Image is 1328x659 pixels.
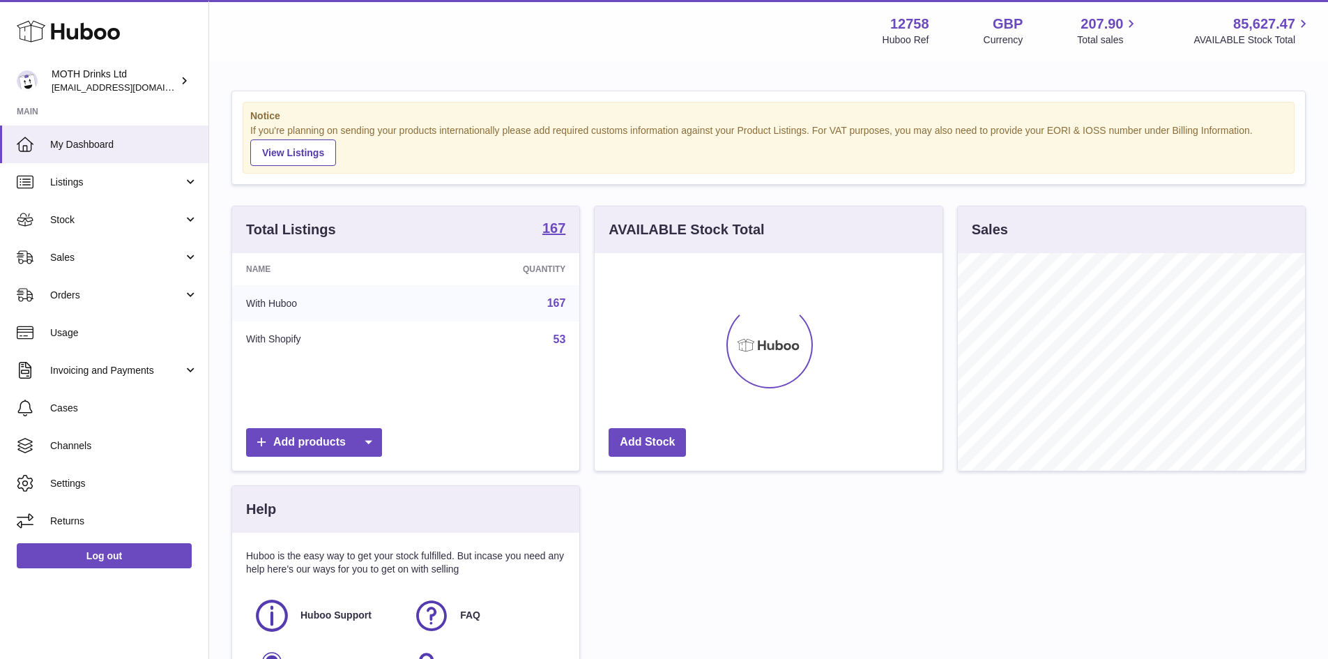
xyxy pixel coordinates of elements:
span: AVAILABLE Stock Total [1193,33,1311,47]
span: Invoicing and Payments [50,364,183,377]
div: Huboo Ref [883,33,929,47]
a: Add products [246,428,382,457]
span: Channels [50,439,198,453]
span: Orders [50,289,183,302]
td: With Shopify [232,321,420,358]
img: orders@mothdrinks.com [17,70,38,91]
span: Huboo Support [300,609,372,622]
th: Quantity [420,253,580,285]
strong: 167 [542,221,565,235]
span: Returns [50,515,198,528]
h3: Help [246,500,276,519]
span: [EMAIL_ADDRESS][DOMAIN_NAME] [52,82,205,93]
a: 167 [547,297,566,309]
th: Name [232,253,420,285]
h3: Sales [972,220,1008,239]
p: Huboo is the easy way to get your stock fulfilled. But incase you need any help here's our ways f... [246,550,565,576]
span: Sales [50,251,183,264]
div: MOTH Drinks Ltd [52,68,177,94]
span: Usage [50,326,198,340]
strong: GBP [993,15,1023,33]
h3: AVAILABLE Stock Total [609,220,764,239]
a: Add Stock [609,428,686,457]
span: FAQ [460,609,480,622]
span: 207.90 [1081,15,1123,33]
strong: Notice [250,109,1287,123]
a: View Listings [250,139,336,166]
span: Stock [50,213,183,227]
div: Currency [984,33,1023,47]
a: 167 [542,221,565,238]
span: Total sales [1077,33,1139,47]
span: Listings [50,176,183,189]
a: 53 [554,333,566,345]
span: My Dashboard [50,138,198,151]
a: 85,627.47 AVAILABLE Stock Total [1193,15,1311,47]
a: Huboo Support [253,597,399,635]
h3: Total Listings [246,220,336,239]
a: 207.90 Total sales [1077,15,1139,47]
span: Settings [50,477,198,490]
a: Log out [17,543,192,568]
span: Cases [50,402,198,415]
td: With Huboo [232,285,420,321]
a: FAQ [413,597,558,635]
span: 85,627.47 [1233,15,1295,33]
strong: 12758 [890,15,929,33]
div: If you're planning on sending your products internationally please add required customs informati... [250,124,1287,166]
